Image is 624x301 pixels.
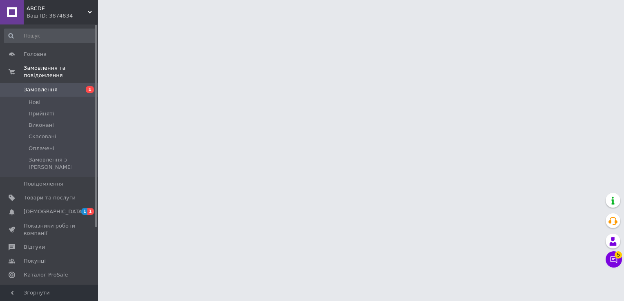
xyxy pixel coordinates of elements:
span: Показники роботи компанії [24,222,76,237]
span: Прийняті [29,110,54,117]
span: 1 [87,208,94,215]
span: Повідомлення [24,180,63,188]
input: Пошук [4,29,96,43]
span: Оплачені [29,145,54,152]
span: Виконані [29,122,54,129]
button: Чат з покупцем5 [606,251,622,268]
span: Скасовані [29,133,56,140]
span: Замовлення з [PERSON_NAME] [29,156,96,171]
span: [DEMOGRAPHIC_DATA] [24,208,84,215]
span: Каталог ProSale [24,271,68,279]
span: Нові [29,99,40,106]
div: Ваш ID: 3874834 [27,12,98,20]
span: Товари та послуги [24,194,76,201]
span: Покупці [24,257,46,265]
span: ABCDE [27,5,88,12]
span: Замовлення [24,86,58,93]
span: 5 [615,251,622,259]
span: Замовлення та повідомлення [24,64,98,79]
span: 1 [86,86,94,93]
span: Відгуки [24,243,45,251]
span: 1 [81,208,88,215]
span: Головна [24,51,47,58]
